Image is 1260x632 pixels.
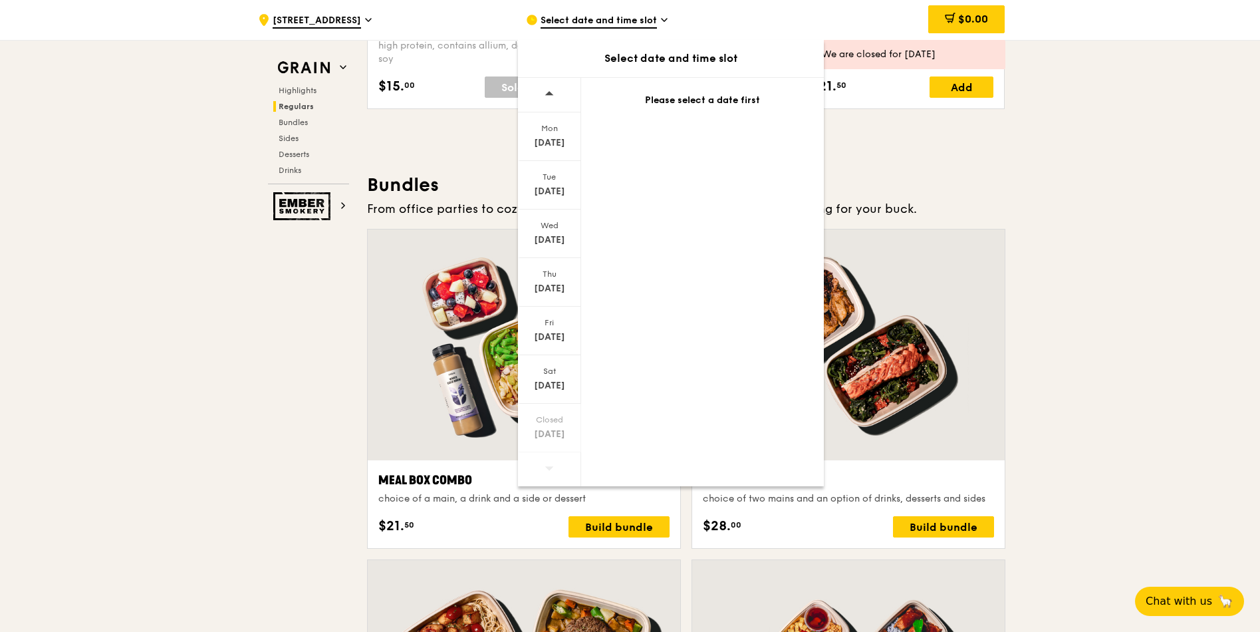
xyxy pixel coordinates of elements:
span: $15. [378,77,404,96]
div: Build bundle [893,516,994,538]
span: Regulars [279,102,314,111]
div: Sold out [485,77,561,98]
span: $21. [378,516,404,536]
div: Mon [520,123,579,134]
div: Meal Box Combo [378,471,670,490]
div: Build bundle [568,516,670,538]
div: high protein, contains allium, dairy, nuts, soy [378,39,561,66]
img: Ember Smokery web logo [273,192,334,220]
button: Chat with us🦙 [1135,587,1244,616]
img: Grain web logo [273,56,334,80]
span: 🦙 [1217,593,1233,609]
span: 00 [731,520,741,530]
span: Sides [279,134,299,143]
div: [DATE] [520,428,579,441]
div: Closed [520,414,579,425]
div: [DATE] [520,282,579,295]
div: [DATE] [520,234,579,247]
div: Fri [520,317,579,328]
span: 50 [404,520,414,530]
span: $0.00 [958,13,988,25]
span: $28. [703,516,731,536]
div: From office parties to cozy gatherings at home, get more meals and more bang for your buck. [367,200,1005,218]
div: [DATE] [520,379,579,393]
div: Select date and time slot [518,51,824,67]
span: Select date and time slot [541,14,657,29]
span: Desserts [279,150,309,159]
div: Please select a date first [597,94,808,107]
h3: Bundles [367,173,1005,197]
span: Chat with us [1146,593,1212,609]
div: We are closed for [DATE] [822,48,995,61]
span: [STREET_ADDRESS] [273,14,361,29]
div: Tue [520,172,579,182]
div: Thu [520,269,579,279]
span: 00 [404,80,415,90]
span: 50 [836,80,846,90]
span: Drinks [279,166,301,175]
div: Wed [520,220,579,231]
div: choice of two mains and an option of drinks, desserts and sides [703,492,994,506]
span: Bundles [279,118,308,127]
div: choice of a main, a drink and a side or dessert [378,492,670,506]
div: Twosome [703,471,994,490]
div: [DATE] [520,185,579,198]
span: Highlights [279,86,316,95]
div: [DATE] [520,331,579,344]
div: [DATE] [520,136,579,150]
div: Add [930,77,993,98]
div: Sat [520,366,579,377]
